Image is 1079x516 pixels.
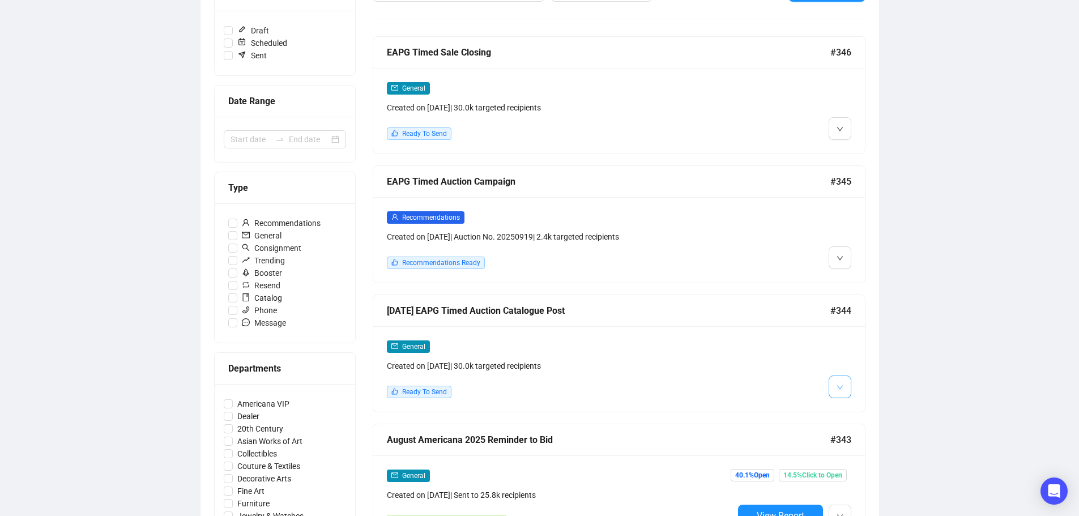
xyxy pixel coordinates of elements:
[233,410,264,423] span: Dealer
[275,135,284,144] span: to
[242,281,250,289] span: retweet
[237,279,285,292] span: Resend
[779,469,847,481] span: 14.5% Click to Open
[237,254,289,267] span: Trending
[387,433,830,447] div: August Americana 2025 Reminder to Bid
[731,469,774,481] span: 40.1% Open
[391,214,398,220] span: user
[402,214,460,221] span: Recommendations
[830,304,851,318] span: #344
[387,489,733,501] div: Created on [DATE] | Sent to 25.8k recipients
[830,174,851,189] span: #345
[233,472,296,485] span: Decorative Arts
[228,181,342,195] div: Type
[233,460,305,472] span: Couture & Textiles
[237,242,306,254] span: Consignment
[242,219,250,227] span: user
[391,130,398,137] span: like
[233,497,274,510] span: Furniture
[242,306,250,314] span: phone
[402,472,425,480] span: General
[233,398,294,410] span: Americana VIP
[233,435,307,447] span: Asian Works of Art
[387,304,830,318] div: [DATE] EAPG Timed Auction Catalogue Post
[237,217,325,229] span: Recommendations
[1040,477,1068,505] div: Open Intercom Messenger
[387,174,830,189] div: EAPG Timed Auction Campaign
[233,447,282,460] span: Collectibles
[402,130,447,138] span: Ready To Send
[237,267,287,279] span: Booster
[830,45,851,59] span: #346
[228,94,342,108] div: Date Range
[391,259,398,266] span: like
[391,343,398,349] span: mail
[233,423,288,435] span: 20th Century
[402,84,425,92] span: General
[289,133,329,146] input: End date
[373,295,865,412] a: [DATE] EAPG Timed Auction Catalogue Post#344mailGeneralCreated on [DATE]| 30.0k targeted recipien...
[242,244,250,251] span: search
[233,49,271,62] span: Sent
[242,256,250,264] span: rise
[237,304,282,317] span: Phone
[373,36,865,154] a: EAPG Timed Sale Closing#346mailGeneralCreated on [DATE]| 30.0k targeted recipientslikeReady To Send
[242,318,250,326] span: message
[228,361,342,376] div: Departments
[402,259,480,267] span: Recommendations Ready
[837,126,843,133] span: down
[275,135,284,144] span: swap-right
[391,84,398,91] span: mail
[242,268,250,276] span: rocket
[387,231,733,243] div: Created on [DATE] | Auction No. 20250919 | 2.4k targeted recipients
[233,24,274,37] span: Draft
[837,255,843,262] span: down
[387,360,733,372] div: Created on [DATE] | 30.0k targeted recipients
[402,343,425,351] span: General
[233,485,269,497] span: Fine Art
[402,388,447,396] span: Ready To Send
[391,388,398,395] span: like
[830,433,851,447] span: #343
[237,292,287,304] span: Catalog
[387,45,830,59] div: EAPG Timed Sale Closing
[237,317,291,329] span: Message
[233,37,292,49] span: Scheduled
[837,384,843,391] span: down
[237,229,286,242] span: General
[242,293,250,301] span: book
[242,231,250,239] span: mail
[373,165,865,283] a: EAPG Timed Auction Campaign#345userRecommendationsCreated on [DATE]| Auction No. 20250919| 2.4k t...
[391,472,398,479] span: mail
[387,101,733,114] div: Created on [DATE] | 30.0k targeted recipients
[231,133,271,146] input: Start date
